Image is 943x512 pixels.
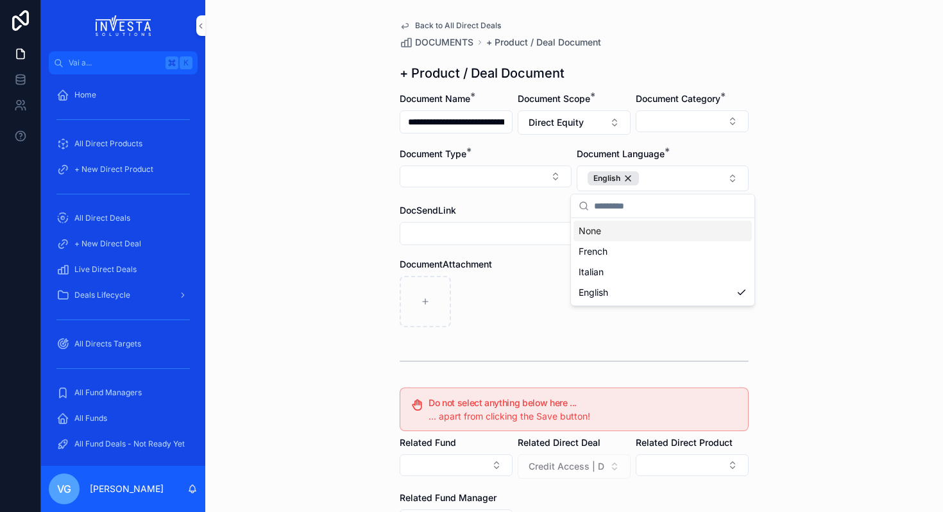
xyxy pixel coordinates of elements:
[429,398,738,407] h5: Do not select anything below here ...
[74,90,96,100] span: Home
[400,148,466,159] span: Document Type
[518,437,600,448] span: Related Direct Deal
[415,21,501,31] span: Back to All Direct Deals
[571,218,754,305] div: Suggestions
[636,437,733,448] span: Related Direct Product
[579,266,604,278] span: Italian
[518,110,631,135] button: Select Button
[429,411,590,422] span: ... apart from clicking the Save button!
[400,454,513,476] button: Select Button
[400,205,456,216] span: DocSendLink
[74,339,141,349] span: All Directs Targets
[74,413,107,423] span: All Funds
[74,264,137,275] span: Live Direct Deals
[579,245,607,258] span: French
[49,381,198,404] a: All Fund Managers
[400,21,501,31] a: Back to All Direct Deals
[49,207,198,230] a: All Direct Deals
[74,239,141,249] span: + New Direct Deal
[400,166,572,187] button: Select Button
[49,258,198,281] a: Live Direct Deals
[415,36,473,49] span: DOCUMENTS
[577,166,749,191] button: Select Button
[69,58,92,67] font: Vai a...
[74,164,153,175] span: + New Direct Product
[49,158,198,181] a: + New Direct Product
[400,93,470,104] span: Document Name
[518,93,590,104] span: Document Scope
[636,454,749,476] button: Select Button
[74,388,142,398] span: All Fund Managers
[74,290,130,300] span: Deals Lifecycle
[183,58,189,67] font: K
[429,410,738,423] div: ... apart from clicking the Save button!
[49,51,198,74] button: Vai a...K
[400,437,456,448] span: Related Fund
[49,232,198,255] a: + New Direct Deal
[49,132,198,155] a: All Direct Products
[400,492,497,503] span: Related Fund Manager
[400,64,565,82] h1: + Product / Deal Document
[529,116,584,129] span: Direct Equity
[636,110,749,132] button: Select Button
[49,83,198,107] a: Home
[588,171,639,185] button: Unselect 1
[74,139,142,149] span: All Direct Products
[74,213,130,223] span: All Direct Deals
[57,481,71,497] span: VG
[577,148,665,159] span: Document Language
[593,173,620,183] span: English
[49,407,198,430] a: All Funds
[96,15,151,36] img: Logo dell'app
[49,332,198,355] a: All Directs Targets
[49,432,198,456] a: All Fund Deals - Not Ready Yet
[74,439,185,449] span: All Fund Deals - Not Ready Yet
[49,284,198,307] a: Deals Lifecycle
[41,74,205,466] div: contenuto scorrevole
[400,259,492,269] span: DocumentAttachment
[573,221,752,241] div: None
[579,286,608,299] span: English
[90,482,164,495] p: [PERSON_NAME]
[400,36,473,49] a: DOCUMENTS
[486,36,601,49] a: + Product / Deal Document
[636,93,720,104] span: Document Category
